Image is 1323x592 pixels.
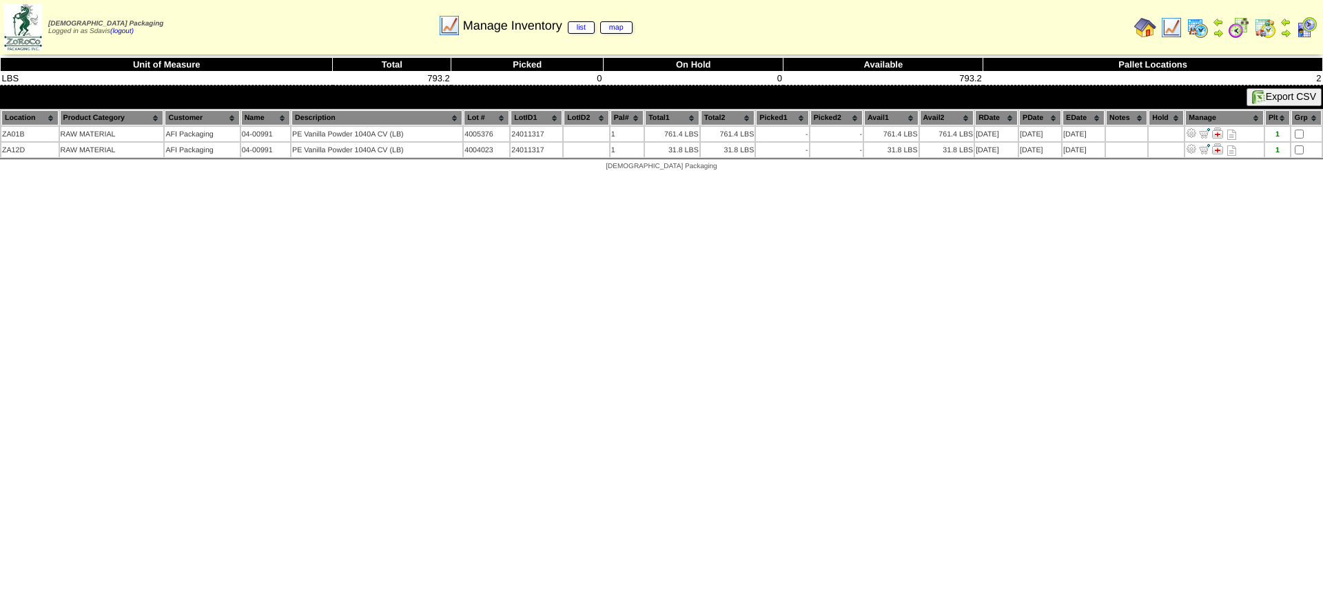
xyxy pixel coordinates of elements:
[1213,28,1224,39] img: arrowright.gif
[810,110,863,125] th: Picked2
[333,58,451,72] th: Total
[1266,146,1289,154] div: 1
[291,110,462,125] th: Description
[1019,127,1061,141] td: [DATE]
[1187,17,1209,39] img: calendarprod.gif
[110,28,134,35] a: (logout)
[1265,110,1290,125] th: Plt
[864,127,919,141] td: 761.4 LBS
[1295,17,1317,39] img: calendarcustomer.gif
[165,143,239,157] td: AFI Packaging
[611,127,644,141] td: 1
[611,110,644,125] th: Pal#
[701,143,755,157] td: 31.8 LBS
[165,127,239,141] td: AFI Packaging
[1,58,333,72] th: Unit of Measure
[975,127,1018,141] td: [DATE]
[60,127,164,141] td: RAW MATERIAL
[1149,110,1184,125] th: Hold
[241,127,290,141] td: 04-00991
[1186,127,1197,139] img: Adjust
[783,72,983,85] td: 793.2
[1199,127,1210,139] img: Move
[1134,17,1156,39] img: home.gif
[464,143,509,157] td: 4004023
[864,110,919,125] th: Avail1
[920,127,974,141] td: 761.4 LBS
[1291,110,1322,125] th: Grp
[1106,110,1147,125] th: Notes
[604,72,783,85] td: 0
[606,163,717,170] span: [DEMOGRAPHIC_DATA] Packaging
[1227,145,1236,156] i: Note
[1212,143,1223,154] img: Manage Hold
[333,72,451,85] td: 793.2
[1186,143,1197,154] img: Adjust
[241,110,290,125] th: Name
[464,127,509,141] td: 4005376
[291,127,462,141] td: PE Vanilla Powder 1040A CV (LB)
[564,110,608,125] th: LotID2
[60,110,164,125] th: Product Category
[1266,130,1289,139] div: 1
[810,127,863,141] td: -
[1280,28,1291,39] img: arrowright.gif
[701,127,755,141] td: 761.4 LBS
[511,127,562,141] td: 24011317
[1247,88,1322,106] button: Export CSV
[1185,110,1264,125] th: Manage
[645,143,699,157] td: 31.8 LBS
[783,58,983,72] th: Available
[48,20,163,28] span: [DEMOGRAPHIC_DATA] Packaging
[864,143,919,157] td: 31.8 LBS
[1227,130,1236,140] i: Note
[1063,110,1105,125] th: EDate
[1212,127,1223,139] img: Manage Hold
[568,21,595,34] a: list
[645,127,699,141] td: 761.4 LBS
[1,143,59,157] td: ZA12D
[600,21,633,34] a: map
[1019,110,1061,125] th: PDate
[756,143,808,157] td: -
[1199,143,1210,154] img: Move
[4,4,42,50] img: zoroco-logo-small.webp
[1,72,333,85] td: LBS
[1,127,59,141] td: ZA01B
[291,143,462,157] td: PE Vanilla Powder 1040A CV (LB)
[1280,17,1291,28] img: arrowleft.gif
[1160,17,1182,39] img: line_graph.gif
[983,58,1323,72] th: Pallet Locations
[1019,143,1061,157] td: [DATE]
[604,58,783,72] th: On Hold
[756,127,808,141] td: -
[511,143,562,157] td: 24011317
[60,143,164,157] td: RAW MATERIAL
[810,143,863,157] td: -
[1252,90,1266,104] img: excel.gif
[463,19,633,33] span: Manage Inventory
[511,110,562,125] th: LotID1
[451,58,604,72] th: Picked
[975,143,1018,157] td: [DATE]
[1,110,59,125] th: Location
[983,72,1323,85] td: 2
[1063,143,1105,157] td: [DATE]
[1213,17,1224,28] img: arrowleft.gif
[756,110,808,125] th: Picked1
[438,14,460,37] img: line_graph.gif
[1063,127,1105,141] td: [DATE]
[920,110,974,125] th: Avail2
[701,110,755,125] th: Total2
[241,143,290,157] td: 04-00991
[1254,17,1276,39] img: calendarinout.gif
[611,143,644,157] td: 1
[645,110,699,125] th: Total1
[451,72,604,85] td: 0
[464,110,509,125] th: Lot #
[1228,17,1250,39] img: calendarblend.gif
[165,110,239,125] th: Customer
[920,143,974,157] td: 31.8 LBS
[48,20,163,35] span: Logged in as Sdavis
[975,110,1018,125] th: RDate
